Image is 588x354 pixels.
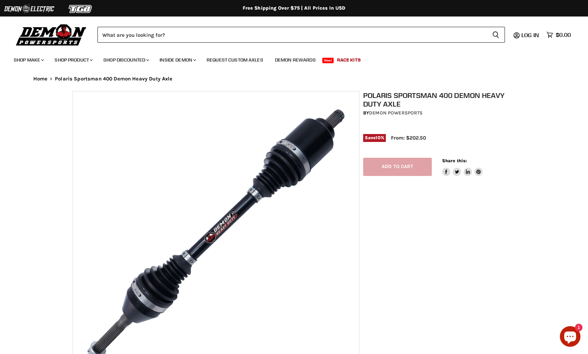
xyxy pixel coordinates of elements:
span: From: $202.50 [391,135,426,141]
a: Demon Rewards [270,53,321,67]
a: Home [33,76,48,82]
a: Shop Product [49,53,97,67]
form: Product [97,27,505,43]
span: 10 [376,135,380,140]
span: Save % [363,134,386,142]
a: $0.00 [543,30,574,40]
a: Race Kits [332,53,366,67]
img: Demon Powersports [14,22,89,47]
div: Free Shipping Over $75 | All Prices In USD [20,5,569,11]
span: $0.00 [556,32,571,38]
a: Request Custom Axles [201,53,268,67]
img: Demon Electric Logo 2 [3,2,55,15]
input: Search [97,27,487,43]
aside: Share this: [442,158,483,176]
button: Search [487,27,505,43]
a: Shop Make [9,53,48,67]
a: Inside Demon [154,53,200,67]
h1: Polaris Sportsman 400 Demon Heavy Duty Axle [363,91,520,108]
div: by [363,109,520,117]
span: Polaris Sportsman 400 Demon Heavy Duty Axle [55,76,172,82]
ul: Main menu [9,50,569,67]
img: TGB Logo 2 [55,2,106,15]
a: Shop Discounted [98,53,153,67]
span: Share this: [442,158,467,163]
span: New! [322,58,334,63]
nav: Breadcrumbs [20,76,569,82]
a: Demon Powersports [369,110,423,116]
inbox-online-store-chat: Shopify online store chat [558,326,583,349]
span: Log in [521,32,539,38]
a: Log in [518,32,543,38]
